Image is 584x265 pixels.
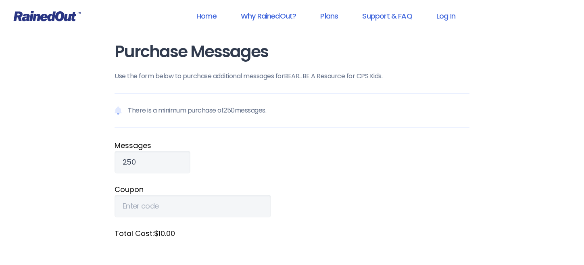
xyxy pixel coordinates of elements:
a: Plans [310,7,348,25]
input: Enter code [115,195,271,217]
p: Use the form below to purchase additional messages for BEAR...BE A Resource for CPS Kids . [115,71,469,81]
label: Coupon [115,184,469,195]
a: Home [186,7,227,25]
a: Why RainedOut? [230,7,307,25]
p: There is a minimum purchase of 250 messages. [115,93,469,128]
a: Log In [426,7,466,25]
label: Total Cost: $10.00 [115,228,469,239]
img: Notification icon [115,106,122,115]
label: Message s [115,140,469,151]
input: Qty [115,151,190,173]
h1: Purchase Messages [115,43,469,61]
a: Support & FAQ [352,7,422,25]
